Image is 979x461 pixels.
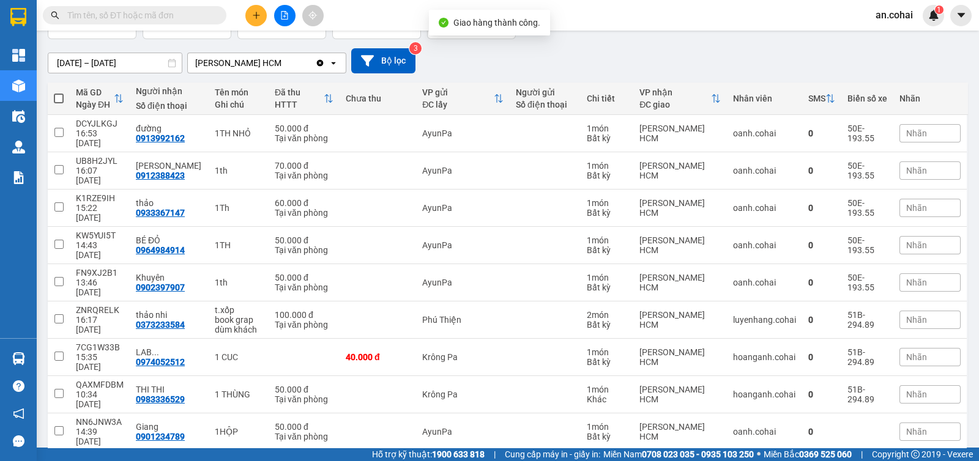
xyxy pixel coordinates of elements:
[76,389,124,409] div: 10:34 [DATE]
[808,240,835,250] div: 0
[275,282,333,292] div: Tại văn phòng
[847,161,887,180] div: 50E-193.55
[275,422,333,432] div: 50.000 đ
[274,5,296,26] button: file-add
[12,141,25,153] img: warehouse-icon
[906,352,927,362] span: Nhãn
[136,282,185,292] div: 0902397907
[215,389,262,399] div: 1 THÙNG
[906,389,927,399] span: Nhãn
[76,380,124,389] div: QAXMFDBM
[587,394,627,404] div: Khác
[808,278,835,287] div: 0
[906,315,927,325] span: Nhãn
[906,128,927,138] span: Nhãn
[911,450,920,459] span: copyright
[516,100,575,109] div: Số điện thoại
[152,347,159,357] span: ...
[76,128,124,148] div: 16:53 [DATE]
[76,240,124,260] div: 14:43 [DATE]
[639,422,721,441] div: [PERSON_NAME] HCM
[76,417,124,427] div: NN6JNW3A
[639,87,711,97] div: VP nhận
[275,161,333,171] div: 70.000 đ
[215,128,262,138] div: 1TH NHỎ
[339,17,383,31] span: 720.000
[12,110,25,123] img: warehouse-icon
[847,198,887,218] div: 50E-193.55
[808,166,835,175] div: 0
[603,448,754,461] span: Miền Nam
[422,203,504,213] div: AyunPa
[587,310,627,320] div: 2 món
[215,427,262,437] div: 1HỘP
[372,448,485,461] span: Hỗ trợ kỹ thuật:
[439,18,449,28] span: check-circle
[847,385,887,404] div: 51B-294.89
[76,166,124,185] div: 16:07 [DATE]
[136,422,203,432] div: Giang
[587,161,627,171] div: 1 món
[275,245,333,255] div: Tại văn phòng
[12,49,25,62] img: dashboard-icon
[587,385,627,394] div: 1 món
[275,124,333,133] div: 50.000 đ
[847,94,887,103] div: Biển số xe
[422,389,504,399] div: Krông Pa
[275,273,333,282] div: 50.000 đ
[422,128,504,138] div: AyunPa
[136,245,185,255] div: 0964984914
[422,427,504,437] div: AyunPa
[76,352,124,372] div: 15:35 [DATE]
[937,6,941,14] span: 1
[136,273,203,282] div: Khuyên
[733,278,796,287] div: oanh.cohai
[76,203,124,223] div: 15:22 [DATE]
[76,100,114,109] div: Ngày ĐH
[275,198,333,208] div: 60.000 đ
[136,347,203,357] div: LAB Đ.PHƯƠNG
[505,448,600,461] span: Cung cấp máy in - giấy in:
[453,18,540,28] span: Giao hàng thành công.
[422,100,494,109] div: ĐC lấy
[639,347,721,367] div: [PERSON_NAME] HCM
[76,305,124,315] div: ZNRQRELK
[639,161,721,180] div: [PERSON_NAME] HCM
[13,408,24,419] span: notification
[346,94,410,103] div: Chưa thu
[329,58,338,68] svg: open
[422,315,504,325] div: Phú Thiện
[76,119,124,128] div: DCYJLKGJ
[935,6,944,14] sup: 1
[252,11,261,20] span: plus
[587,94,627,103] div: Chi tiết
[275,133,333,143] div: Tại văn phòng
[633,83,727,115] th: Toggle SortBy
[906,427,927,437] span: Nhãn
[215,240,262,250] div: 1TH
[275,385,333,394] div: 50.000 đ
[733,389,796,399] div: hoanganh.cohai
[494,448,496,461] span: |
[757,452,761,457] span: ⚪️
[346,352,410,362] div: 40.000 đ
[308,11,317,20] span: aim
[283,57,284,69] input: Selected Trần Phú HCM.
[136,394,185,404] div: 0983336529
[733,94,796,103] div: Nhân viên
[48,53,182,73] input: Select a date range.
[280,11,289,20] span: file-add
[639,273,721,292] div: [PERSON_NAME] HCM
[587,133,627,143] div: Bất kỳ
[639,385,721,404] div: [PERSON_NAME] HCM
[76,87,114,97] div: Mã GD
[422,166,504,175] div: AyunPa
[416,83,510,115] th: Toggle SortBy
[136,310,203,320] div: thảo nhi
[639,198,721,218] div: [PERSON_NAME] HCM
[587,357,627,367] div: Bất kỳ
[808,128,835,138] div: 0
[136,320,185,330] div: 0373233584
[215,100,262,109] div: Ghi chú
[808,94,825,103] div: SMS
